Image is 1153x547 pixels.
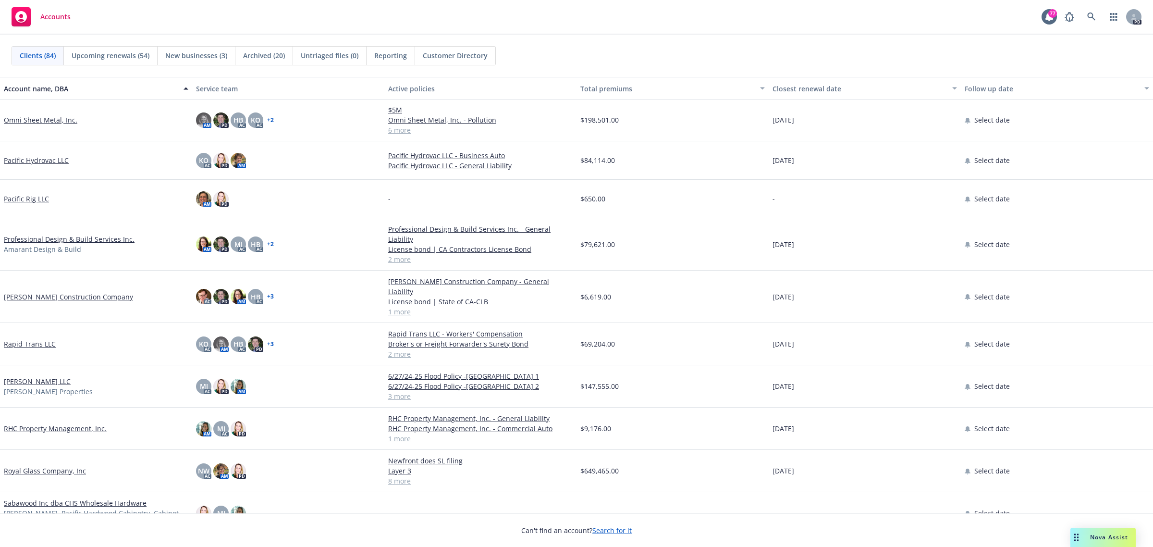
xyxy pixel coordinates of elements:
span: Select date [974,466,1010,476]
a: $5M [388,105,573,115]
a: Omni Sheet Metal, Inc. [4,115,77,125]
span: MJ [217,423,225,434]
a: 8 more [388,476,573,486]
a: 1 more [388,307,573,317]
a: + 3 [267,341,274,347]
button: Nova Assist [1070,528,1136,547]
div: Drag to move [1070,528,1082,547]
span: HB [251,239,260,249]
a: 1 more [388,434,573,444]
img: photo [213,112,229,128]
a: Report a Bug [1060,7,1079,26]
img: photo [213,289,229,304]
img: photo [196,236,211,252]
span: MJ [234,239,243,249]
span: Select date [974,339,1010,349]
span: KO [199,155,209,165]
a: RHC Property Management, Inc. [4,423,107,434]
span: $147,555.00 [580,381,619,391]
a: Pacific Hydrovac LLC - General Liability [388,161,573,171]
span: $9,176.00 [580,423,611,434]
span: [DATE] [773,115,794,125]
button: Follow up date [961,77,1153,100]
span: [DATE] [773,292,794,302]
span: Customer Directory [423,50,488,61]
img: photo [196,289,211,304]
a: 6/27/24-25 Flood Policy -[GEOGRAPHIC_DATA] 2 [388,381,573,391]
a: Search for it [592,526,632,535]
a: [PERSON_NAME] Construction Company [4,292,133,302]
a: 6 more [388,125,573,135]
img: photo [213,463,229,479]
img: photo [213,153,229,168]
span: Reporting [374,50,407,61]
a: Sabawood Inc dba CHS Wholesale Hardware [4,498,147,508]
a: Pacific Hydrovac LLC - Business Auto [388,150,573,161]
a: RHC Property Management, Inc. - Commercial Auto [388,423,573,434]
span: NW [198,466,209,476]
span: [PERSON_NAME] Properties [4,386,93,397]
div: Service team [196,84,380,94]
span: Archived (20) [243,50,285,61]
span: $198,501.00 [580,115,619,125]
a: Professional Design & Build Services Inc. - General Liability [388,224,573,244]
a: 6/27/24-25 Flood Policy -[GEOGRAPHIC_DATA] 1 [388,371,573,381]
img: photo [231,421,246,436]
span: HB [251,292,260,302]
span: - [773,508,775,518]
span: [DATE] [773,423,794,434]
img: photo [231,463,246,479]
span: HB [233,339,243,349]
span: [PERSON_NAME], Pacific Hardwood Cabinetry, Cabinet Hardware Supply, Stagecoach Development Co., Inc [4,508,188,528]
button: Active policies [384,77,576,100]
span: Select date [974,508,1010,518]
img: photo [231,153,246,168]
a: [PERSON_NAME] Construction Company - General Liability [388,276,573,297]
span: [DATE] [773,155,794,165]
span: Can't find an account? [521,525,632,535]
span: Select date [974,155,1010,165]
span: [DATE] [773,239,794,249]
a: License bond | State of CA-CLB [388,297,573,307]
span: HB [233,115,243,125]
span: $69,204.00 [580,339,615,349]
a: Rapid Trans LLC - Workers' Compensation [388,329,573,339]
a: Royal Glass Company, Inc [4,466,86,476]
img: photo [213,236,229,252]
span: Select date [974,194,1010,204]
a: Pacific Hydrovac LLC [4,155,69,165]
img: photo [231,379,246,394]
span: Amarant Design & Build [4,244,81,254]
span: - [580,508,583,518]
span: MJ [217,508,225,518]
span: Upcoming renewals (54) [72,50,149,61]
span: - [388,194,391,204]
span: $84,114.00 [580,155,615,165]
span: Untriaged files (0) [301,50,358,61]
span: [DATE] [773,466,794,476]
button: Service team [192,77,384,100]
img: photo [213,191,229,207]
a: + 3 [267,294,274,299]
span: Select date [974,381,1010,391]
a: + 2 [267,117,274,123]
img: photo [196,421,211,436]
img: photo [248,336,263,352]
div: Active policies [388,84,573,94]
div: Total premiums [580,84,754,94]
a: Search [1082,7,1101,26]
span: KO [199,339,209,349]
span: $650.00 [580,194,605,204]
span: - [773,194,775,204]
a: Omni Sheet Metal, Inc. - Pollution [388,115,573,125]
div: 77 [1048,9,1057,18]
span: - [388,508,391,518]
button: Closest renewal date [769,77,961,100]
div: Account name, DBA [4,84,178,94]
img: photo [196,191,211,207]
a: + 2 [267,241,274,247]
span: New businesses (3) [165,50,227,61]
span: [DATE] [773,339,794,349]
div: Follow up date [965,84,1139,94]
